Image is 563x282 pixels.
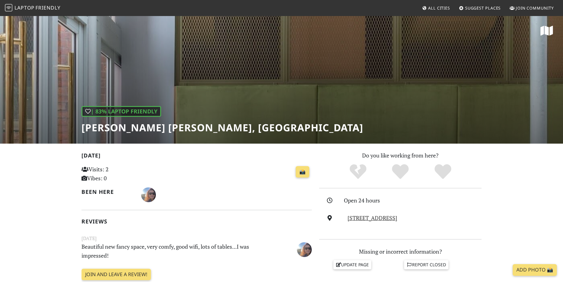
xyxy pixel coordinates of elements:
img: 5352-kiki.jpg [141,187,156,202]
p: Do you like working from here? [319,151,482,160]
h2: Been here [81,189,134,195]
span: All Cities [428,5,450,11]
div: No [337,163,379,180]
p: Beautiful new fancy space, very comfy, good wifi, lots of tables...I was impressed! [78,242,276,260]
span: Kiki R. [297,245,312,252]
h2: Reviews [81,218,312,225]
p: Visits: 2 Vibes: 0 [81,165,153,183]
a: Report closed [404,260,448,269]
div: Definitely! [422,163,464,180]
div: | 83% Laptop Friendly [81,106,161,117]
img: 5352-kiki.jpg [297,242,312,257]
small: [DATE] [78,235,315,242]
a: [STREET_ADDRESS] [348,214,397,222]
a: Join and leave a review! [81,269,151,280]
div: Open 24 hours [344,196,485,205]
span: Kiki R. [141,190,156,198]
a: Update page [333,260,372,269]
h2: [DATE] [81,152,312,161]
a: All Cities [419,2,452,14]
a: Join Community [507,2,556,14]
span: Friendly [35,4,60,11]
p: Missing or incorrect information? [319,247,482,256]
img: LaptopFriendly [5,4,12,11]
h1: [PERSON_NAME] [PERSON_NAME], [GEOGRAPHIC_DATA] [81,122,363,133]
a: Suggest Places [457,2,503,14]
a: LaptopFriendly LaptopFriendly [5,3,60,14]
span: Join Community [516,5,554,11]
a: 📸 [296,166,309,178]
span: Laptop [15,4,35,11]
div: Yes [379,163,422,180]
a: Add Photo 📸 [513,264,557,276]
span: Suggest Places [465,5,501,11]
